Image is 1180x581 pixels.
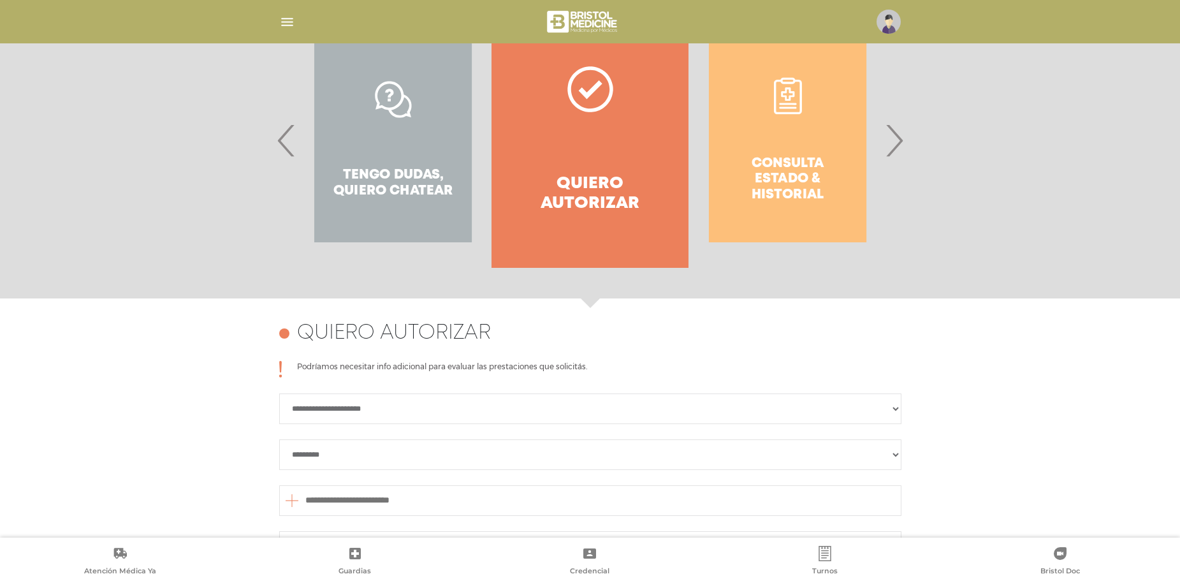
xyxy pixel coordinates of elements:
[238,546,473,578] a: Guardias
[339,566,371,578] span: Guardias
[708,546,943,578] a: Turnos
[545,6,621,37] img: bristol-medicine-blanco.png
[812,566,838,578] span: Turnos
[492,13,688,268] a: Quiero autorizar
[882,106,907,175] span: Next
[279,14,295,30] img: Cober_menu-lines-white.svg
[514,174,666,214] h4: Quiero autorizar
[297,361,587,378] p: Podríamos necesitar info adicional para evaluar las prestaciones que solicitás.
[297,321,491,346] h4: Quiero autorizar
[1040,566,1080,578] span: Bristol Doc
[3,546,238,578] a: Atención Médica Ya
[570,566,609,578] span: Credencial
[274,106,299,175] span: Previous
[472,546,708,578] a: Credencial
[877,10,901,34] img: profile-placeholder.svg
[942,546,1177,578] a: Bristol Doc
[84,566,156,578] span: Atención Médica Ya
